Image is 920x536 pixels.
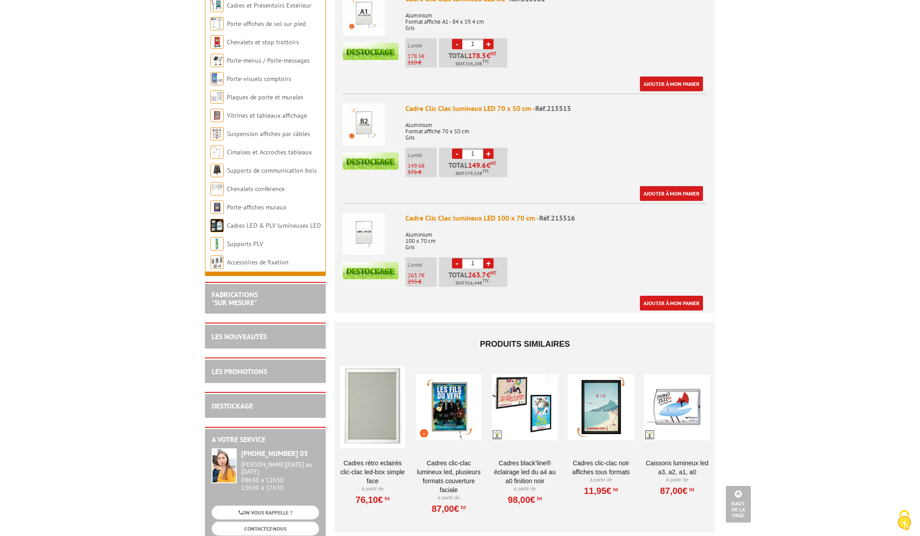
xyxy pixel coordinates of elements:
[408,60,437,66] p: 210 €
[405,213,707,223] div: Cadre Clic Clac lumineux LED 100 x 70 cm -
[212,401,253,410] a: DESTOCKAGE
[227,221,321,230] a: Cadres LED & PLV lumineuses LED
[726,486,751,523] a: Haut de la page
[356,497,390,502] a: 76,10€HT
[212,448,237,483] img: widget-service.jpg
[465,170,480,177] span: 179,52
[687,486,694,493] sup: HT
[227,56,310,64] a: Porte-menus / Porte-messages
[210,255,224,269] img: Accessoires de fixation
[212,436,319,444] h2: A votre service
[483,39,494,49] a: +
[483,149,494,159] a: +
[640,77,703,91] a: Ajouter à mon panier
[227,38,299,46] a: Chevalets et stop trottoirs
[241,461,319,492] div: 08h30 à 12h30 13h30 à 17h30
[405,103,707,114] div: Cadre Clic Clac lumineux LED 70 x 50 cm -
[405,6,707,31] p: Aluminium Format affiche A1 - 84 x 59.4 cm Gris
[241,449,308,458] strong: [PHONE_NUMBER] 03
[241,461,319,476] div: [PERSON_NAME][DATE] au [DATE]
[227,1,311,9] a: Cadres et Présentoirs Extérieur
[492,459,558,485] a: Cadres Black’Line® éclairage LED du A4 au A0 finition noir
[492,485,558,493] p: À partir de
[340,485,405,493] p: À partir de
[490,51,496,57] sup: HT
[408,272,422,279] span: 263.7
[343,103,385,145] img: Cadre Clic Clac lumineux LED 70 x 50 cm
[459,504,466,510] sup: HT
[227,258,289,266] a: Accessoires de fixation
[227,130,310,138] a: Suspension affiches par câbles
[468,162,486,169] span: 149.6
[486,52,490,59] span: €
[452,39,462,49] a: -
[611,486,618,493] sup: HT
[408,279,437,285] p: 293 €
[408,152,437,158] p: L'unité
[465,280,480,287] span: 316,44
[408,43,437,49] p: L'unité
[227,111,307,119] a: Vitrines et tableaux affichage
[535,495,542,502] sup: HT
[456,60,489,68] span: Soit €
[568,459,634,476] a: Cadres clic-clac noir affiches tous formats
[210,145,224,159] img: Cimaises et Accroches tableaux
[640,186,703,201] a: Ajouter à mon panier
[568,476,634,484] p: À partir de
[468,271,486,278] span: 263.7
[227,240,263,248] a: Supports PLV
[210,90,224,104] img: Plaques de porte et murales
[227,166,317,174] a: Supports de communication bois
[227,148,312,156] a: Cimaises et Accroches tableaux
[405,225,707,251] p: Aluminium 100 x 70 cm Gris
[539,213,575,222] span: Réf.215516
[508,497,542,502] a: 98,00€HT
[408,163,437,169] p: €
[408,169,437,175] p: 176 €
[210,54,224,67] img: Porte-menus / Porte-messages
[441,162,507,177] p: Total
[486,271,490,278] span: €
[210,219,224,232] img: Cadres LED & PLV lumineuses LED
[343,152,399,170] img: destockage
[212,290,258,307] a: FABRICATIONS"Sur Mesure"
[227,185,285,193] a: Chevalets conférence
[483,258,494,268] a: +
[456,280,489,287] span: Soit €
[465,60,480,68] span: 214,20
[408,53,437,60] p: €
[644,476,710,484] p: À partir de
[383,495,390,502] sup: HT
[408,272,437,279] p: €
[210,237,224,251] img: Supports PLV
[490,160,496,166] sup: HT
[408,162,422,170] span: 149.6
[416,459,481,494] a: Cadres Clic-Clac lumineux LED, plusieurs formats couverture faciale
[490,270,496,276] sup: HT
[227,93,303,101] a: Plaques de porte et murales
[340,459,405,485] a: Cadres Rétro Eclairés Clic-Clac LED-Box simple face
[482,278,489,283] sup: TTC
[343,43,399,60] img: destockage
[227,203,286,211] a: Porte-affiches muraux
[535,104,571,113] span: Réf.215515
[408,262,437,268] p: L'unité
[343,262,399,279] img: destockage
[405,116,707,141] p: Aluminium Format affiche 70 x 50 cm Gris
[482,59,489,64] sup: TTC
[210,182,224,196] img: Chevalets conférence
[227,75,291,83] a: Porte-visuels comptoirs
[416,494,481,502] p: À partir de
[452,149,462,159] a: -
[210,35,224,49] img: Chevalets et stop trottoirs
[468,52,486,59] span: 178.5
[212,332,267,341] a: LES NOUVEAUTÉS
[644,459,710,476] a: Caissons lumineux LED A3, A2, A1, A0
[441,52,507,68] p: Total
[212,367,267,376] a: LES PROMOTIONS
[210,164,224,177] img: Supports de communication bois
[889,506,920,536] button: Cookies (fenêtre modale)
[480,340,570,349] span: Produits similaires
[212,506,319,519] a: ON VOUS RAPPELLE ?
[893,509,916,532] img: Cookies (fenêtre modale)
